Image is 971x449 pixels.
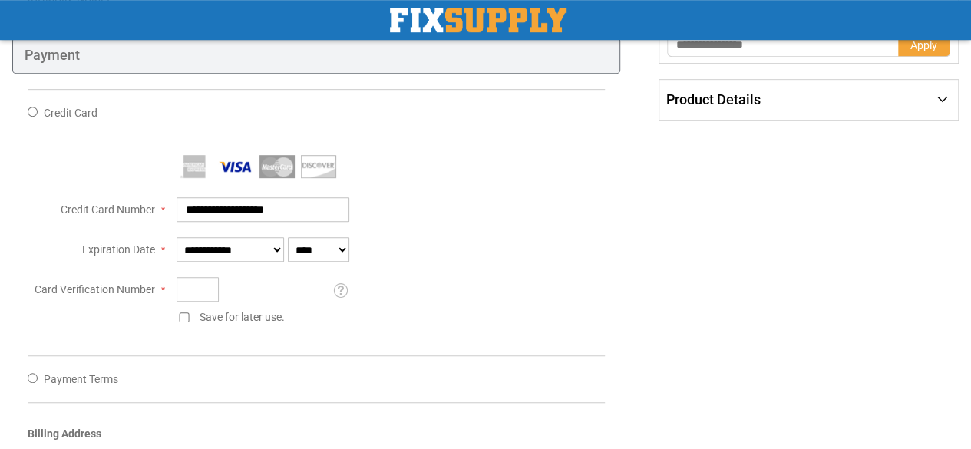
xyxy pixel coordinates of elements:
[390,8,566,32] a: store logo
[390,8,566,32] img: Fix Industrial Supply
[12,37,620,74] div: Payment
[898,32,950,57] button: Apply
[82,243,155,256] span: Expiration Date
[301,155,336,178] img: Discover
[910,39,937,51] span: Apply
[218,155,253,178] img: Visa
[44,373,118,385] span: Payment Terms
[35,283,155,295] span: Card Verification Number
[61,203,155,216] span: Credit Card Number
[259,155,295,178] img: MasterCard
[177,155,212,178] img: American Express
[666,91,761,107] span: Product Details
[200,311,285,323] span: Save for later use.
[44,107,97,119] span: Credit Card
